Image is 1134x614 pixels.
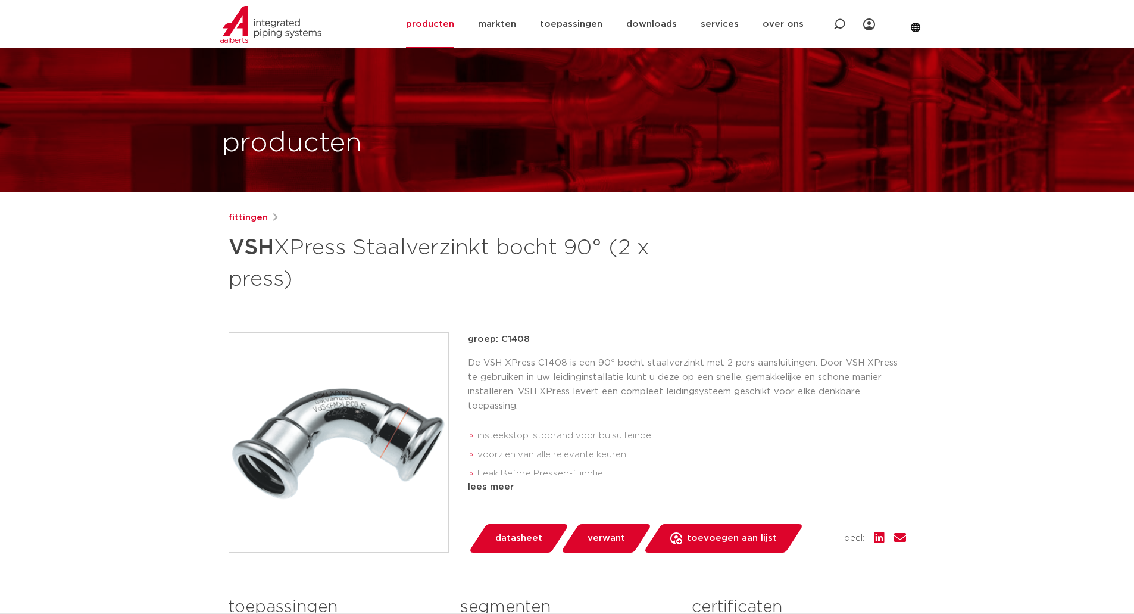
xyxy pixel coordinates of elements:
h1: XPress Staalverzinkt bocht 90° (2 x press) [229,230,676,294]
span: verwant [588,529,625,548]
a: fittingen [229,211,268,225]
p: groep: C1408 [468,332,906,347]
li: voorzien van alle relevante keuren [477,445,906,465]
h1: producten [222,124,362,163]
div: lees meer [468,480,906,494]
span: toevoegen aan lijst [687,529,777,548]
a: verwant [560,524,652,553]
span: deel: [844,531,864,546]
li: insteekstop: stoprand voor buisuiteinde [477,426,906,445]
img: Product Image for VSH XPress Staalverzinkt bocht 90° (2 x press) [229,333,448,552]
strong: VSH [229,237,274,258]
span: datasheet [495,529,542,548]
li: Leak Before Pressed-functie [477,465,906,484]
p: De VSH XPress C1408 is een 90º bocht staalverzinkt met 2 pers aansluitingen. Door VSH XPress te g... [468,356,906,413]
a: datasheet [468,524,569,553]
